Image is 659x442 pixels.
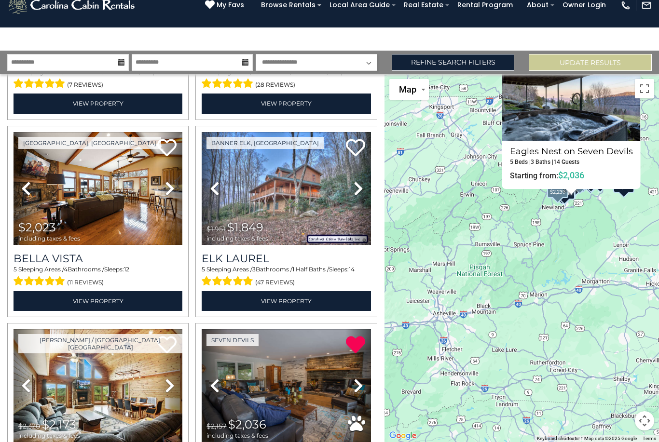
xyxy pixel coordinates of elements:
[346,138,365,159] a: Add to favorites
[206,422,226,430] span: $2,157
[563,180,579,193] div: $2,036
[42,417,76,431] span: $2,173
[157,138,177,159] a: Add to favorites
[227,220,263,234] span: $1,849
[503,171,640,180] h6: Starting from:
[387,429,419,442] img: Google
[635,79,654,98] button: Toggle fullscreen view
[206,225,225,233] span: $1,951
[202,132,371,245] img: thumbnail_163265133.jpeg
[64,266,68,273] span: 4
[537,435,578,442] button: Keyboard shortcuts
[14,68,182,91] div: Sleeping Areas / Bathrooms / Sleeps:
[392,54,515,71] a: Refine Search Filters
[202,68,371,91] div: Sleeping Areas / Bathrooms / Sleeps:
[399,84,416,94] span: Map
[389,79,429,100] button: Change map style
[584,436,637,441] span: Map data ©2025 Google
[206,334,259,346] a: Seven Devils
[14,132,182,245] img: thumbnail_164493838.jpeg
[346,335,365,356] a: Remove from favorites
[643,436,656,441] a: Terms
[67,79,103,91] span: (7 reviews)
[548,179,569,198] div: $2,239
[558,170,584,180] span: $2,036
[124,266,129,273] span: 12
[18,432,80,439] span: including taxes & fees
[531,159,553,165] h5: 3 Baths |
[202,291,371,311] a: View Property
[387,429,419,442] a: Open this area in Google Maps (opens a new window)
[206,235,268,241] span: including taxes & fees
[18,422,40,430] span: $2,320
[503,144,640,159] h4: Eagles Nest on Seven Devils
[67,276,104,289] span: (11 reviews)
[206,432,268,439] span: including taxes & fees
[255,79,295,91] span: (28 reviews)
[510,159,531,165] h5: 5 Beds |
[18,137,161,149] a: [GEOGRAPHIC_DATA], [GEOGRAPHIC_DATA]
[206,137,324,149] a: Banner Elk, [GEOGRAPHIC_DATA]
[529,54,652,71] button: Update Results
[18,334,182,353] a: [PERSON_NAME] / [GEOGRAPHIC_DATA], [GEOGRAPHIC_DATA]
[14,266,17,273] span: 5
[553,159,579,165] h5: 14 Guests
[202,252,371,265] a: Elk Laurel
[14,94,182,113] a: View Property
[18,235,80,241] span: including taxes & fees
[554,180,575,200] div: $2,530
[228,417,266,431] span: $2,036
[502,54,641,141] img: Eagles Nest on Seven Devils
[202,265,371,288] div: Sleeping Areas / Bathrooms / Sleeps:
[255,276,295,289] span: (47 reviews)
[292,266,329,273] span: 1 Half Baths /
[252,266,256,273] span: 3
[349,266,355,273] span: 14
[502,141,641,181] a: Eagles Nest on Seven Devils 5 Beds | 3 Baths | 14 Guests Starting from:$2,036
[14,291,182,311] a: View Property
[202,266,205,273] span: 5
[614,174,635,193] div: $2,449
[18,220,56,234] span: $2,023
[14,265,182,288] div: Sleeping Areas / Bathrooms / Sleeps:
[202,94,371,113] a: View Property
[14,252,182,265] a: Bella Vista
[635,411,654,430] button: Map camera controls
